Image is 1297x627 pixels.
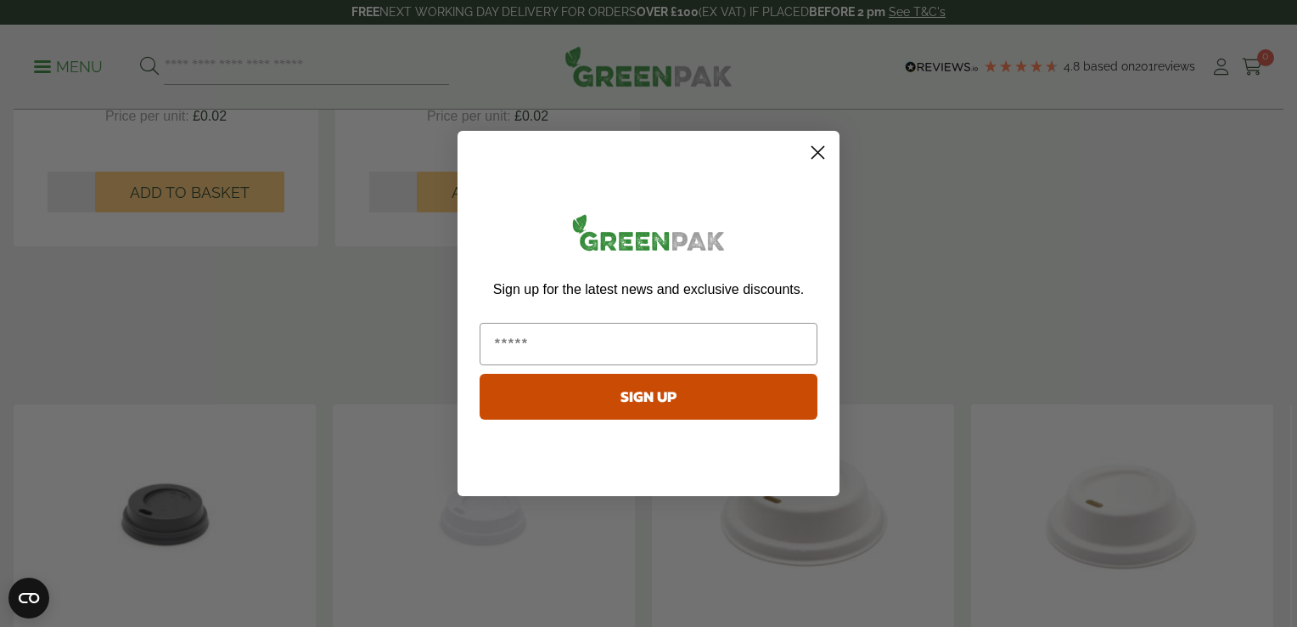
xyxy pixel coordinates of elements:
[480,374,817,420] button: SIGN UP
[480,323,817,365] input: Email
[480,207,817,264] img: greenpak_logo
[493,282,804,297] span: Sign up for the latest news and exclusive discounts.
[803,138,833,167] button: Close dialog
[8,578,49,619] button: Open CMP widget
